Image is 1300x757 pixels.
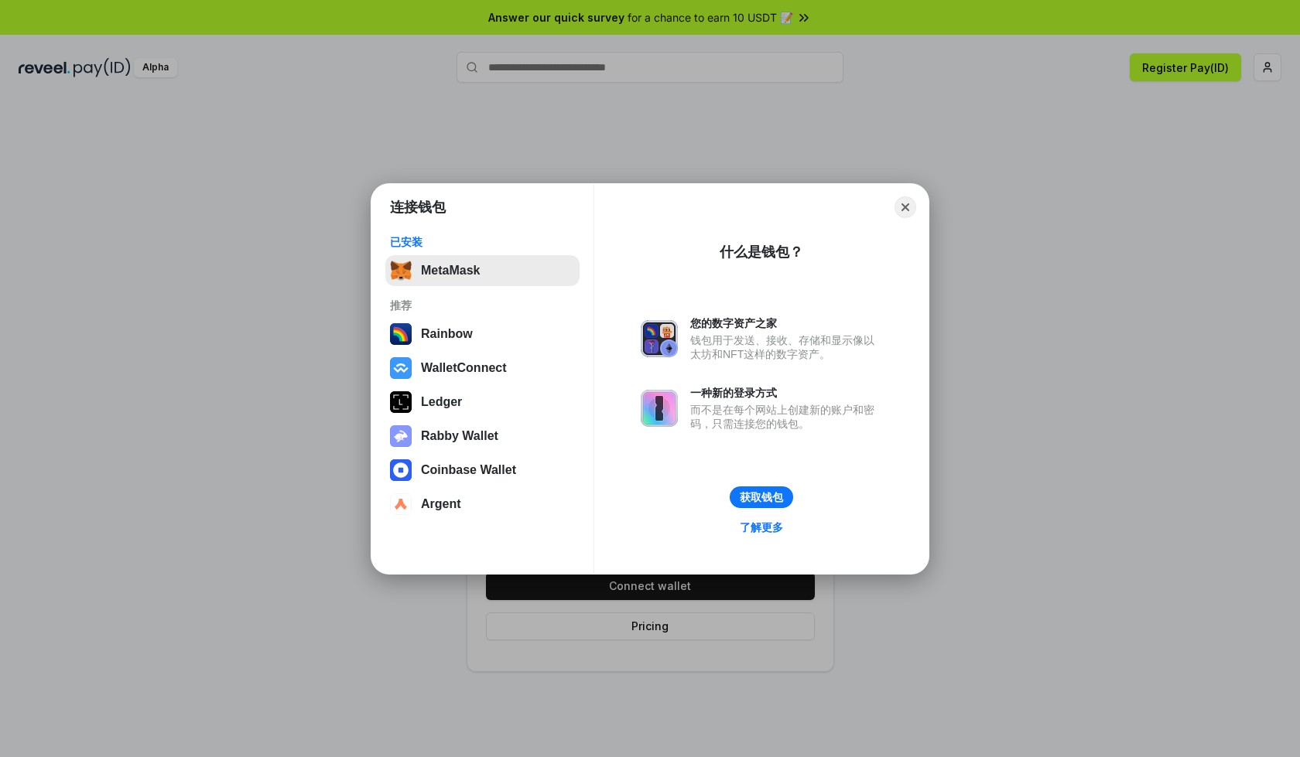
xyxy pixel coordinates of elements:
[421,395,462,409] div: Ledger
[641,320,678,357] img: svg+xml,%3Csvg%20xmlns%3D%22http%3A%2F%2Fwww.w3.org%2F2000%2Fsvg%22%20fill%3D%22none%22%20viewBox...
[390,493,412,515] img: svg+xml,%3Csvg%20width%3D%2228%22%20height%3D%2228%22%20viewBox%3D%220%200%2028%2028%22%20fill%3D...
[390,198,446,217] h1: 连接钱包
[385,255,580,286] button: MetaMask
[740,490,783,504] div: 获取钱包
[895,196,916,218] button: Close
[390,357,412,379] img: svg+xml,%3Csvg%20width%3D%2228%22%20height%3D%2228%22%20viewBox%3D%220%200%2028%2028%22%20fill%3D...
[385,387,580,418] button: Ledger
[641,390,678,427] img: svg+xml,%3Csvg%20xmlns%3D%22http%3A%2F%2Fwww.w3.org%2F2000%2Fsvg%22%20fill%3D%22none%22%20viewBox...
[690,403,882,431] div: 而不是在每个网站上创建新的账户和密码，只需连接您的钱包。
[390,235,575,249] div: 已安装
[390,323,412,345] img: svg+xml,%3Csvg%20width%3D%22120%22%20height%3D%22120%22%20viewBox%3D%220%200%20120%20120%22%20fil...
[421,429,498,443] div: Rabby Wallet
[690,333,882,361] div: 钱包用于发送、接收、存储和显示像以太坊和NFT这样的数字资产。
[720,243,803,261] div: 什么是钱包？
[421,361,507,375] div: WalletConnect
[385,489,580,520] button: Argent
[690,316,882,330] div: 您的数字资产之家
[730,486,793,508] button: 获取钱包
[390,425,412,447] img: svg+xml,%3Csvg%20xmlns%3D%22http%3A%2F%2Fwww.w3.org%2F2000%2Fsvg%22%20fill%3D%22none%22%20viewBox...
[421,327,473,341] div: Rainbow
[390,459,412,481] img: svg+xml,%3Csvg%20width%3D%2228%22%20height%3D%2228%22%20viewBox%3D%220%200%2028%2028%22%20fill%3D...
[385,353,580,384] button: WalletConnect
[740,520,783,534] div: 了解更多
[730,517,792,537] a: 了解更多
[385,455,580,486] button: Coinbase Wallet
[390,391,412,413] img: svg+xml,%3Csvg%20xmlns%3D%22http%3A%2F%2Fwww.w3.org%2F2000%2Fsvg%22%20width%3D%2228%22%20height%3...
[690,386,882,400] div: 一种新的登录方式
[421,463,516,477] div: Coinbase Wallet
[421,264,480,278] div: MetaMask
[385,319,580,350] button: Rainbow
[390,298,575,312] div: 推荐
[390,260,412,281] img: svg+xml,%3Csvg%20fill%3D%22none%22%20height%3D%2233%22%20viewBox%3D%220%200%2035%2033%22%20width%...
[385,421,580,452] button: Rabby Wallet
[421,497,461,511] div: Argent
